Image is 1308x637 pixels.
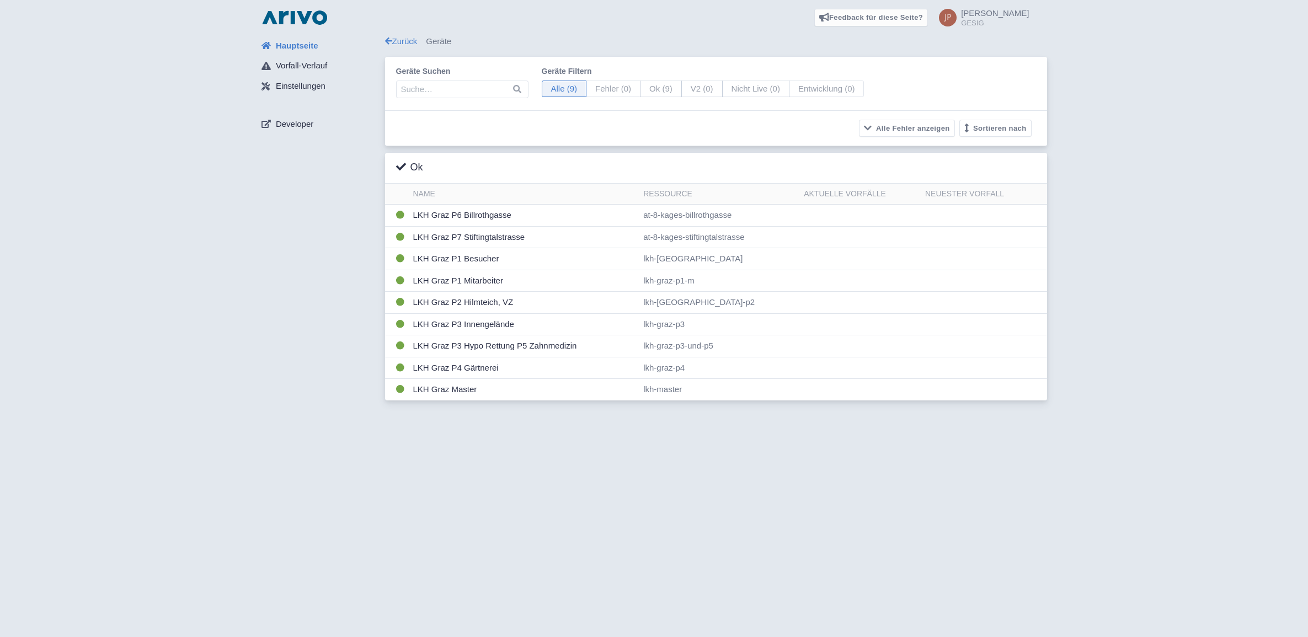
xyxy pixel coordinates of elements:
span: Alle (9) [542,81,587,98]
a: Hauptseite [253,35,385,56]
td: lkh-graz-p4 [639,357,799,379]
td: LKH Graz P7 Stiftingtalstrasse [409,226,639,248]
th: Ressource [639,184,799,205]
td: lkh-graz-p3 [639,313,799,335]
td: lkh-[GEOGRAPHIC_DATA]-p2 [639,292,799,314]
label: Geräte filtern [542,66,864,77]
td: LKH Graz P3 Innengelände [409,313,639,335]
span: Vorfall-Verlauf [276,60,327,72]
img: logo [259,9,330,26]
td: LKH Graz P2 Hilmteich, VZ [409,292,639,314]
td: LKH Graz P1 Mitarbeiter [409,270,639,292]
a: Zurück [385,36,418,46]
span: Developer [276,118,313,131]
span: Einstellungen [276,80,325,93]
button: Sortieren nach [959,120,1032,137]
td: LKH Graz P1 Besucher [409,248,639,270]
td: lkh-graz-p1-m [639,270,799,292]
td: LKH Graz P4 Gärtnerei [409,357,639,379]
td: lkh-graz-p3-und-p5 [639,335,799,357]
span: [PERSON_NAME] [961,8,1029,18]
th: Neuester Vorfall [921,184,1047,205]
span: Entwicklung (0) [789,81,864,98]
h3: Ok [396,162,423,174]
span: Nicht Live (0) [722,81,789,98]
span: Hauptseite [276,40,318,52]
td: lkh-master [639,379,799,400]
th: Aktuelle Vorfälle [799,184,921,205]
td: at-8-kages-stiftingtalstrasse [639,226,799,248]
td: at-8-kages-billrothgasse [639,205,799,227]
td: LKH Graz Master [409,379,639,400]
th: Name [409,184,639,205]
td: LKH Graz P6 Billrothgasse [409,205,639,227]
td: lkh-[GEOGRAPHIC_DATA] [639,248,799,270]
input: Suche… [396,81,528,98]
span: Fehler (0) [586,81,640,98]
div: Geräte [385,35,1047,48]
a: Feedback für diese Seite? [814,9,928,26]
td: LKH Graz P3 Hypo Rettung P5 Zahnmedizin [409,335,639,357]
button: Alle Fehler anzeigen [859,120,955,137]
a: Vorfall-Verlauf [253,56,385,77]
a: Einstellungen [253,76,385,97]
span: Ok (9) [640,81,682,98]
small: GESIG [961,19,1029,26]
label: Geräte suchen [396,66,528,77]
a: [PERSON_NAME] GESIG [932,9,1029,26]
span: V2 (0) [681,81,723,98]
a: Developer [253,114,385,135]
